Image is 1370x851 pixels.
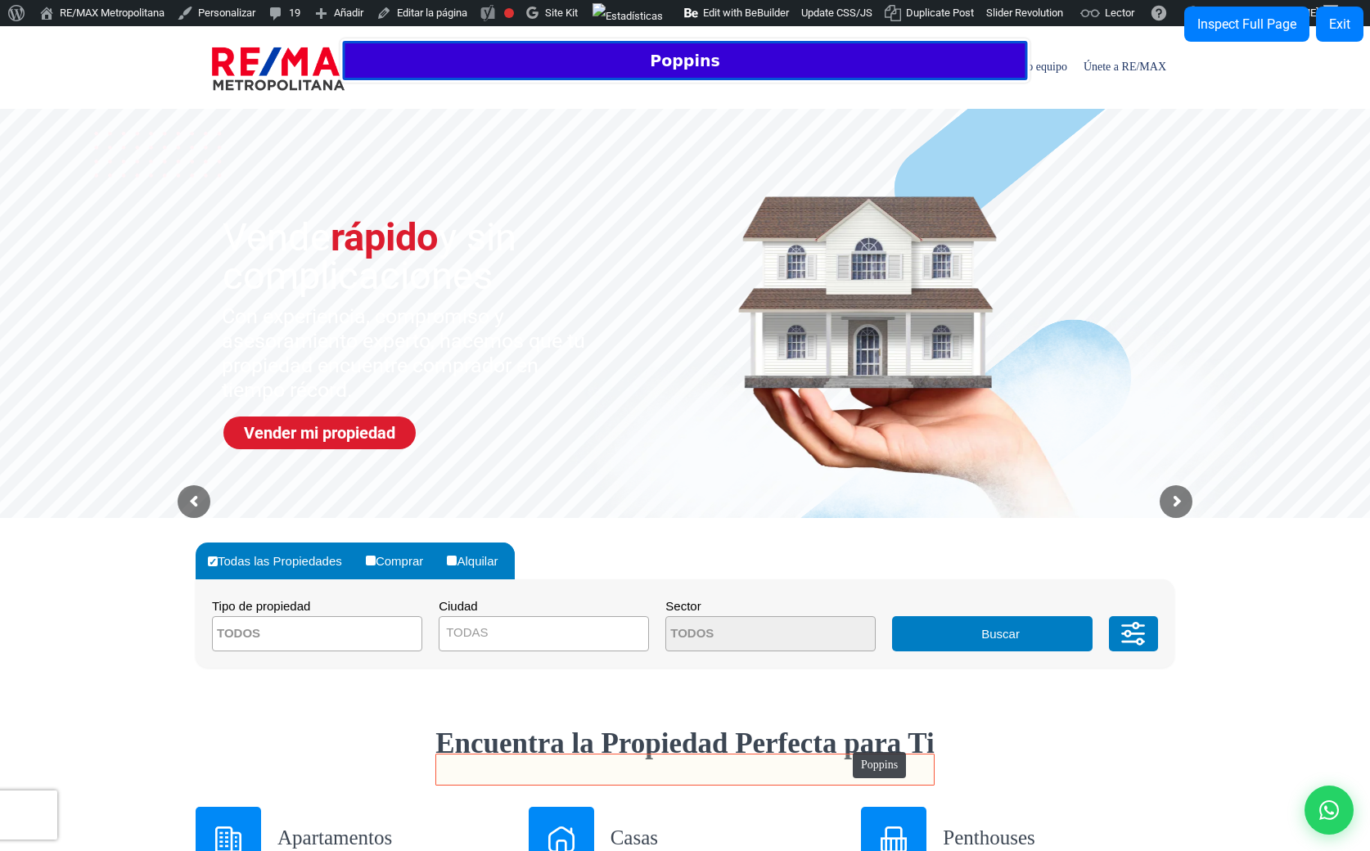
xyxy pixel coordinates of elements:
button: Buscar [892,616,1092,651]
span: Nuestro equipo [989,43,1075,92]
span: Únete a RE/MAX [1075,43,1174,92]
a: Préstamos Hipotecarios [863,26,989,108]
span: Tipo de propiedad [212,599,310,613]
span: TODAS [439,616,649,651]
a: Nuestro equipo [989,26,1075,108]
textarea: Search [666,617,825,652]
span: TODAS [446,625,488,639]
input: Alquilar [447,556,457,565]
textarea: Search [213,617,372,652]
div: Poppins [853,752,906,778]
span: Sector [665,599,701,613]
img: Visitas de 48 horas. Haz clic para ver más estadísticas del sitio. [593,3,663,29]
a: Propiedades [791,26,863,108]
span: Préstamos Hipotecarios [863,43,989,92]
sr7-txt: Vende y sin complicaciones [223,218,630,295]
button: Inspect Full Page [1184,7,1309,42]
strong: Encuentra la Propiedad Perfecta para Ti [435,727,935,759]
span: Slider Revolution [986,7,1063,19]
span: Inicio [748,43,791,92]
a: Vender mi propiedad [223,416,416,449]
span: Ciudad [439,599,478,613]
label: Comprar [362,543,439,579]
a: RE/MAX Metropolitana [212,26,367,108]
a: Únete a RE/MAX [1075,26,1174,108]
div: Frase clave objetivo no establecida [504,8,514,18]
span: TODAS [439,621,648,644]
span: Site Kit [545,7,578,19]
div: Exit [1329,16,1350,32]
label: Alquilar [443,543,514,579]
input: Comprar [366,556,376,565]
span: Propiedades [791,43,863,92]
button: Exit [1316,7,1363,42]
input: Todas las Propiedades [208,556,218,566]
span: rápido [331,214,439,259]
sr7-txt: Con experiencia, compromiso y asesoramiento experto, hacemos que tu propiedad encuentre comprador... [222,304,597,403]
div: Inspect Full Page [1197,16,1296,32]
label: Todas las Propiedades [204,543,358,579]
a: Inicio [748,26,791,108]
img: remax-metropolitana-logo [212,44,367,93]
